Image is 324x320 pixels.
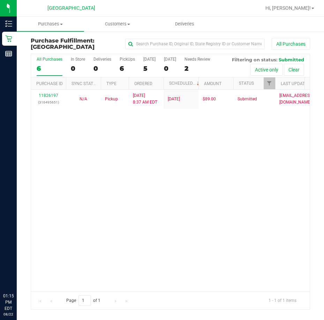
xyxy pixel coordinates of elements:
span: Customers [84,21,151,27]
a: Status [239,81,254,86]
a: Customers [84,17,151,31]
button: N/A [80,96,87,102]
a: 11826197 [39,93,58,98]
span: [DATE] [168,96,180,102]
span: Not Applicable [80,97,87,101]
inline-svg: Reports [5,50,12,57]
span: [DATE] 8:37 AM EDT [133,92,157,106]
span: Hi, [PERSON_NAME]! [265,5,311,11]
span: Page of 1 [60,295,106,306]
span: Deliveries [166,21,204,27]
a: Filter [264,77,275,89]
inline-svg: Inventory [5,20,12,27]
span: 1 - 1 of 1 items [263,295,302,306]
p: 08/22 [3,312,14,317]
div: [DATE] [143,57,156,62]
button: Clear [284,64,304,76]
div: 0 [71,64,85,73]
iframe: Resource center [7,264,28,285]
span: Submitted [238,96,257,102]
button: Active only [250,64,283,76]
span: Purchases [17,21,84,27]
div: In Store [71,57,85,62]
button: All Purchases [272,38,310,50]
input: 1 [78,295,91,306]
a: Sync Status [71,81,98,86]
span: [GEOGRAPHIC_DATA] [47,5,95,11]
a: Ordered [134,81,152,86]
a: Purchase ID [36,81,63,86]
div: 0 [164,64,176,73]
div: All Purchases [37,57,62,62]
div: 0 [93,64,111,73]
h3: Purchase Fulfillment: [31,38,124,50]
span: [GEOGRAPHIC_DATA] [31,44,95,50]
inline-svg: Retail [5,35,12,42]
p: 01:15 PM EDT [3,293,14,312]
iframe: Resource center unread badge [21,263,29,272]
div: 2 [184,64,210,73]
div: 5 [143,64,156,73]
a: Purchases [17,17,84,31]
span: Filtering on status: [232,57,277,62]
input: Search Purchase ID, Original ID, State Registry ID or Customer Name... [125,39,265,49]
a: Type [106,81,116,86]
div: [DATE] [164,57,176,62]
span: $89.00 [203,96,216,102]
div: Deliveries [93,57,111,62]
div: 6 [120,64,135,73]
span: Pickup [105,96,118,102]
div: 6 [37,64,62,73]
div: PickUps [120,57,135,62]
a: Deliveries [151,17,218,31]
a: Amount [204,81,221,86]
div: Needs Review [184,57,210,62]
p: (316495651) [35,99,62,106]
a: Scheduled [169,81,201,86]
a: Last Updated By [281,81,316,86]
span: Submitted [279,57,304,62]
